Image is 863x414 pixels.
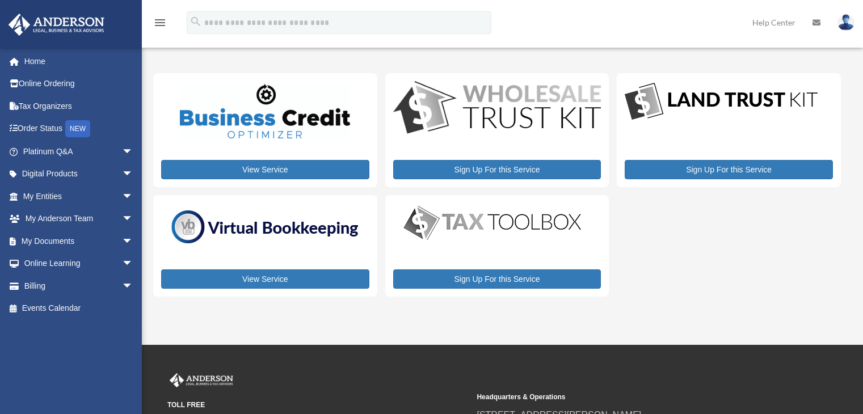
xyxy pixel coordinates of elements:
[393,81,601,136] img: WS-Trust-Kit-lgo-1.jpg
[122,208,145,231] span: arrow_drop_down
[153,16,167,29] i: menu
[8,117,150,141] a: Order StatusNEW
[393,269,601,289] a: Sign Up For this Service
[8,274,150,297] a: Billingarrow_drop_down
[122,252,145,276] span: arrow_drop_down
[477,391,778,403] small: Headquarters & Operations
[393,160,601,179] a: Sign Up For this Service
[122,140,145,163] span: arrow_drop_down
[122,163,145,186] span: arrow_drop_down
[5,14,108,36] img: Anderson Advisors Platinum Portal
[393,203,592,243] img: taxtoolbox_new-1.webp
[190,15,202,28] i: search
[122,274,145,298] span: arrow_drop_down
[837,14,854,31] img: User Pic
[161,160,369,179] a: View Service
[8,163,145,185] a: Digital Productsarrow_drop_down
[167,399,469,411] small: TOLL FREE
[167,373,235,388] img: Anderson Advisors Platinum Portal
[8,73,150,95] a: Online Ordering
[153,20,167,29] a: menu
[8,230,150,252] a: My Documentsarrow_drop_down
[8,50,150,73] a: Home
[8,252,150,275] a: Online Learningarrow_drop_down
[8,208,150,230] a: My Anderson Teamarrow_drop_down
[8,185,150,208] a: My Entitiesarrow_drop_down
[65,120,90,137] div: NEW
[161,269,369,289] a: View Service
[8,95,150,117] a: Tax Organizers
[625,81,818,122] img: LandTrust_lgo-1.jpg
[8,297,150,320] a: Events Calendar
[625,160,833,179] a: Sign Up For this Service
[8,140,150,163] a: Platinum Q&Aarrow_drop_down
[122,230,145,253] span: arrow_drop_down
[122,185,145,208] span: arrow_drop_down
